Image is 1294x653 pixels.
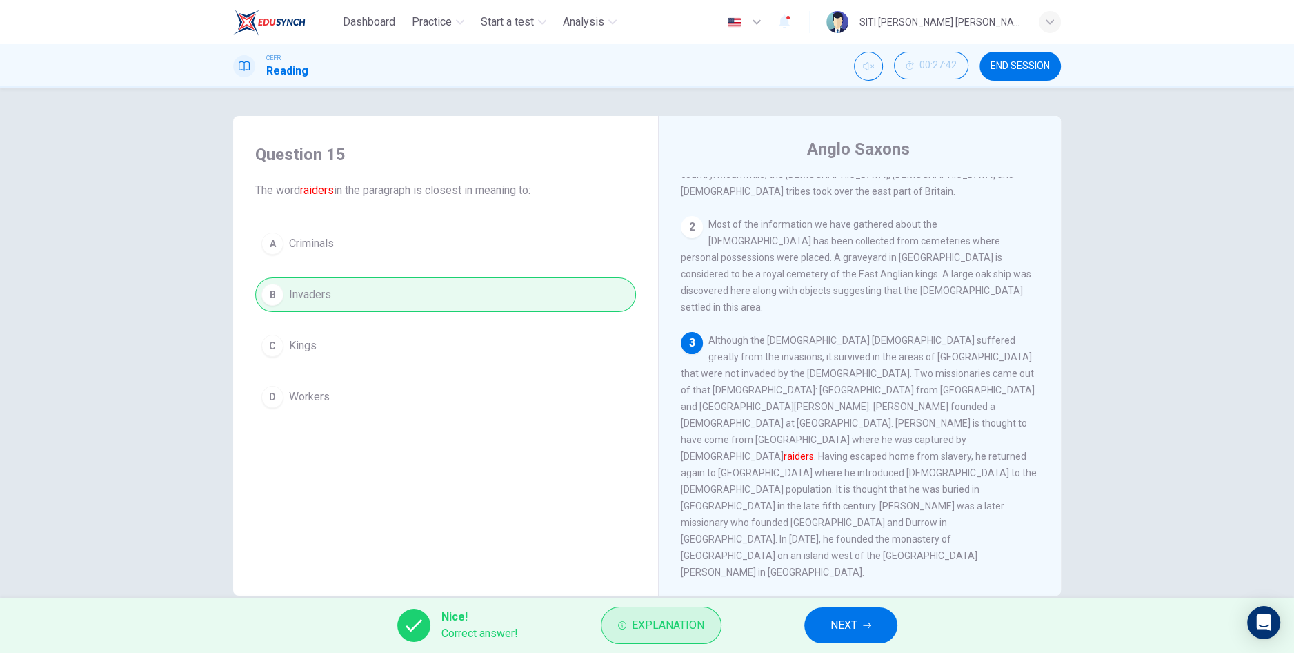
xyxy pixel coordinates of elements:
span: Correct answer! [441,625,518,642]
font: raiders [784,451,814,462]
div: 2 [681,216,703,238]
img: EduSynch logo [233,8,306,36]
span: Nice! [441,609,518,625]
span: Most of the information we have gathered about the [DEMOGRAPHIC_DATA] has been collected from cem... [681,219,1031,313]
div: Open Intercom Messenger [1247,606,1280,639]
span: Analysis [563,14,604,30]
button: NEXT [804,607,897,643]
font: raiders [300,184,334,197]
h4: Question 15 [255,144,636,166]
img: en [726,17,743,28]
span: The word in the paragraph is closest in meaning to: [255,182,636,199]
button: 00:27:42 [894,52,968,79]
button: Practice [406,10,470,35]
button: END SESSION [979,52,1061,81]
span: END SESSION [991,61,1050,72]
span: Start a test [481,14,534,30]
div: SITI [PERSON_NAME] [PERSON_NAME] [859,14,1022,30]
img: Profile picture [826,11,848,33]
div: Hide [894,52,968,81]
button: Explanation [601,607,721,644]
a: EduSynch logo [233,8,337,36]
button: Start a test [475,10,552,35]
span: Explanation [632,616,704,635]
span: Dashboard [343,14,395,30]
button: Analysis [557,10,622,35]
div: 3 [681,332,703,354]
span: 00:27:42 [919,60,957,71]
h4: Anglo Saxons [807,138,910,160]
span: Although the [DEMOGRAPHIC_DATA] [DEMOGRAPHIC_DATA] suffered greatly from the invasions, it surviv... [681,335,1037,578]
span: CEFR [266,53,281,63]
span: Practice [412,14,452,30]
h1: Reading [266,63,308,79]
button: Dashboard [337,10,401,35]
div: Unmute [854,52,883,81]
span: NEXT [830,616,857,635]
